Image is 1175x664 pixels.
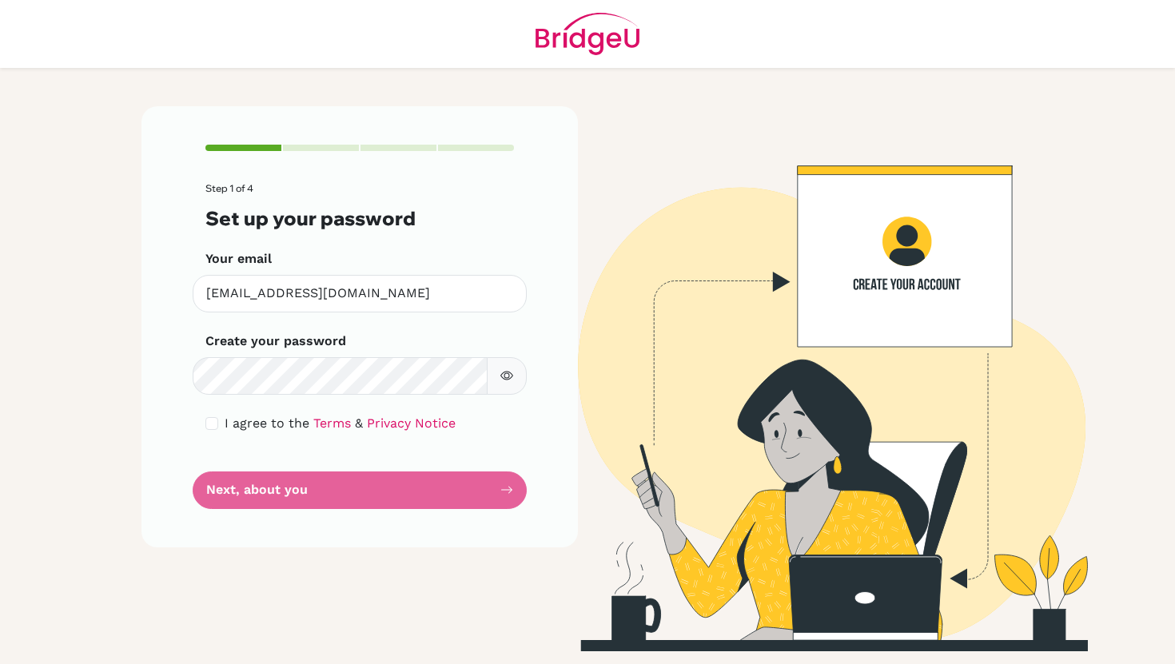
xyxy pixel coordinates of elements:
span: & [355,415,363,431]
span: I agree to the [225,415,309,431]
a: Privacy Notice [367,415,456,431]
label: Create your password [205,332,346,351]
span: Step 1 of 4 [205,182,253,194]
input: Insert your email* [193,275,527,312]
a: Terms [313,415,351,431]
label: Your email [205,249,272,268]
h3: Set up your password [205,207,514,230]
